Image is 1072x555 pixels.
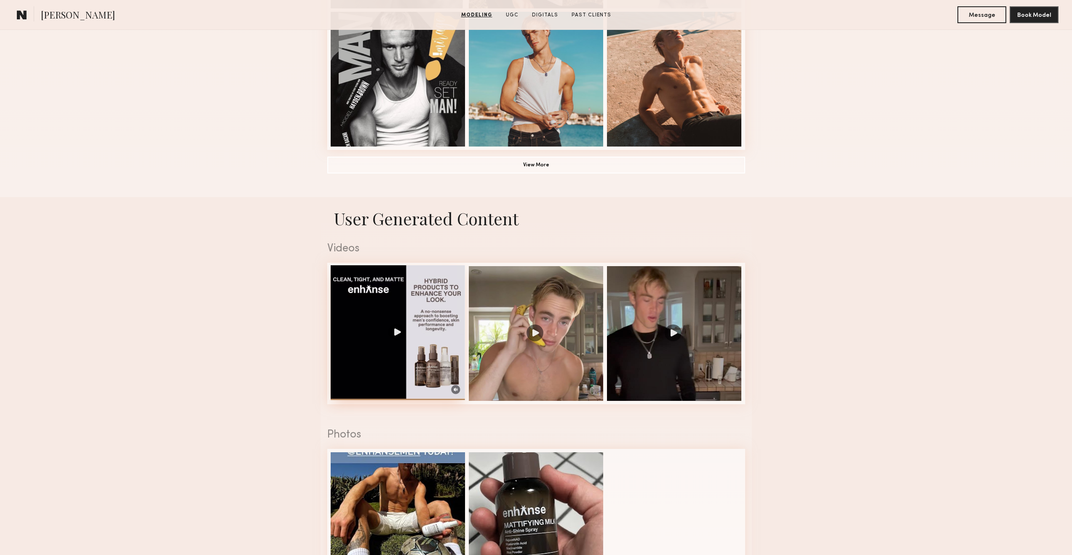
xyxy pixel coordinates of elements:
[327,430,745,440] div: Photos
[1010,11,1059,18] a: Book Model
[321,207,752,229] h1: User Generated Content
[568,11,615,19] a: Past Clients
[327,243,745,254] div: Videos
[503,11,522,19] a: UGC
[327,157,745,173] button: View More
[458,11,496,19] a: Modeling
[1010,6,1059,23] button: Book Model
[41,8,115,23] span: [PERSON_NAME]
[529,11,561,19] a: Digitals
[957,6,1006,23] button: Message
